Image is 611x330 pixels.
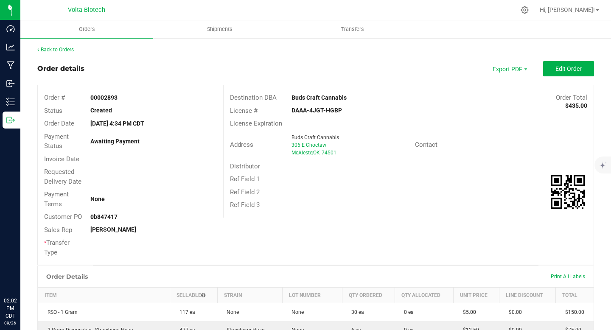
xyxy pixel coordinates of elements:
[68,6,105,14] span: Volta Biotech
[519,6,530,14] div: Manage settings
[291,107,342,114] strong: DAAA-4JGT-HGBP
[196,25,244,33] span: Shipments
[555,65,582,72] span: Edit Order
[322,150,336,156] span: 74501
[342,288,395,303] th: Qty Ordered
[44,190,69,208] span: Payment Terms
[230,201,260,209] span: Ref Field 3
[67,25,107,33] span: Orders
[44,120,74,127] span: Order Date
[287,309,304,315] span: None
[415,141,437,148] span: Contact
[44,133,69,150] span: Payment Status
[230,141,253,148] span: Address
[291,134,339,140] span: Buds Craft Cannabis
[90,226,136,233] strong: [PERSON_NAME]
[222,309,239,315] span: None
[38,288,170,303] th: Item
[556,94,587,101] span: Order Total
[551,175,585,209] img: Scan me!
[230,175,260,183] span: Ref Field 1
[44,107,62,115] span: Status
[90,94,118,101] strong: 00002893
[565,102,587,109] strong: $435.00
[4,320,17,326] p: 09/26
[291,150,314,156] span: McAlester
[395,288,454,303] th: Qty Allocated
[20,20,153,38] a: Orders
[540,6,595,13] span: Hi, [PERSON_NAME]!
[6,98,15,106] inline-svg: Inventory
[44,155,79,163] span: Invoice Date
[329,25,376,33] span: Transfers
[90,138,140,145] strong: Awaiting Payment
[217,288,282,303] th: Strain
[230,162,260,170] span: Distributor
[153,20,286,38] a: Shipments
[400,309,414,315] span: 0 ea
[282,288,342,303] th: Lot Number
[44,94,65,101] span: Order #
[230,107,258,115] span: License #
[291,94,347,101] strong: Buds Craft Cannabis
[313,150,320,156] span: OK
[8,262,34,288] iframe: Resource center
[459,309,476,315] span: $5.00
[6,116,15,124] inline-svg: Outbound
[44,226,72,234] span: Sales Rep
[170,288,218,303] th: Sellable
[556,288,594,303] th: Total
[6,43,15,51] inline-svg: Analytics
[37,64,84,74] div: Order details
[46,273,88,280] h1: Order Details
[43,309,78,315] span: RSO - 1 Gram
[551,274,585,280] span: Print All Labels
[44,168,81,185] span: Requested Delivery Date
[230,120,282,127] span: License Expiration
[6,79,15,88] inline-svg: Inbound
[90,120,144,127] strong: [DATE] 4:34 PM CDT
[6,25,15,33] inline-svg: Dashboard
[44,213,82,221] span: Customer PO
[90,213,118,220] strong: 0b847417
[90,196,105,202] strong: None
[4,297,17,320] p: 02:02 PM CDT
[454,288,499,303] th: Unit Price
[291,142,326,148] span: 306 E Choctaw
[37,47,74,53] a: Back to Orders
[230,188,260,196] span: Ref Field 2
[484,61,535,76] li: Export PDF
[543,61,594,76] button: Edit Order
[6,61,15,70] inline-svg: Manufacturing
[561,309,584,315] span: $150.00
[230,94,277,101] span: Destination DBA
[90,107,112,114] strong: Created
[347,309,364,315] span: 30 ea
[286,20,419,38] a: Transfers
[175,309,195,315] span: 117 ea
[44,239,70,256] span: Transfer Type
[551,175,585,209] qrcode: 00002893
[499,288,556,303] th: Line Discount
[312,150,313,156] span: ,
[504,309,522,315] span: $0.00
